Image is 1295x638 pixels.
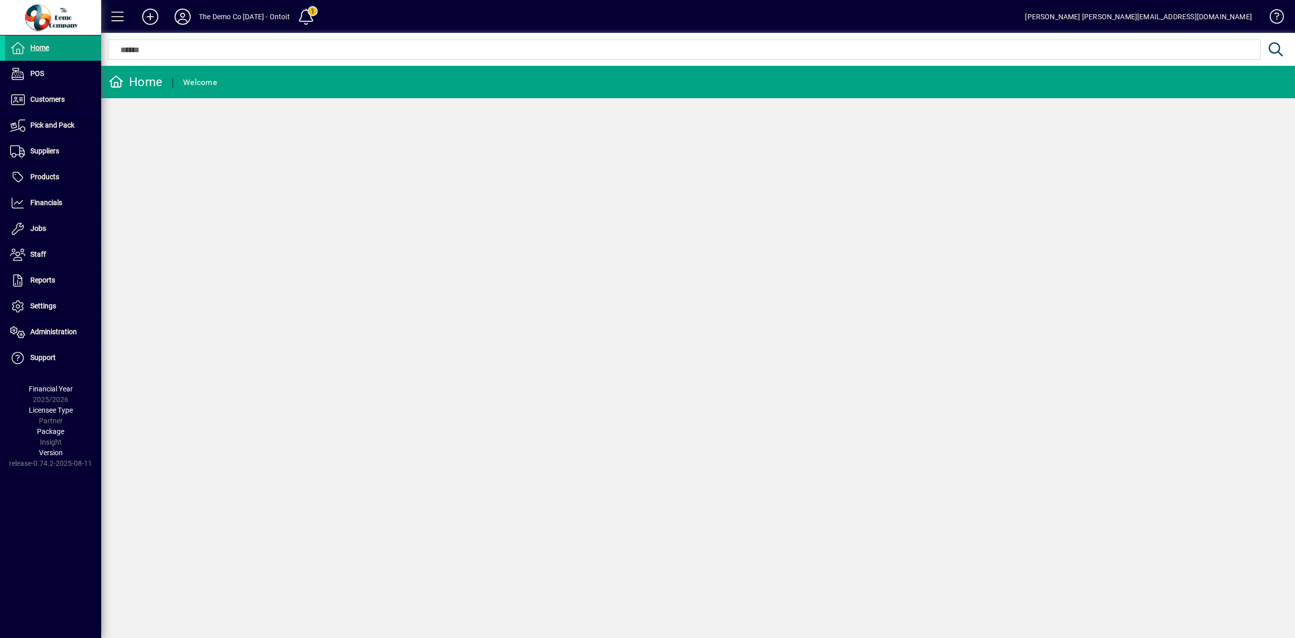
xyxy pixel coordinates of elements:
[30,250,46,258] span: Staff
[199,9,290,25] div: The Demo Co [DATE] - Ontoit
[5,345,101,371] a: Support
[30,198,62,207] span: Financials
[1025,9,1252,25] div: [PERSON_NAME] [PERSON_NAME][EMAIL_ADDRESS][DOMAIN_NAME]
[30,276,55,284] span: Reports
[5,165,101,190] a: Products
[30,328,77,336] span: Administration
[29,385,73,393] span: Financial Year
[166,8,199,26] button: Profile
[183,74,217,91] div: Welcome
[30,121,74,129] span: Pick and Pack
[5,87,101,112] a: Customers
[5,320,101,345] a: Administration
[37,427,64,435] span: Package
[30,302,56,310] span: Settings
[5,139,101,164] a: Suppliers
[30,224,46,232] span: Jobs
[5,268,101,293] a: Reports
[134,8,166,26] button: Add
[30,147,59,155] span: Suppliers
[29,406,73,414] span: Licensee Type
[5,113,101,138] a: Pick and Pack
[5,190,101,216] a: Financials
[30,95,65,103] span: Customers
[5,242,101,267] a: Staff
[1262,2,1282,35] a: Knowledge Base
[39,449,63,457] span: Version
[109,74,162,90] div: Home
[30,69,44,77] span: POS
[5,294,101,319] a: Settings
[30,353,56,362] span: Support
[5,61,101,87] a: POS
[30,44,49,52] span: Home
[5,216,101,242] a: Jobs
[30,173,59,181] span: Products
